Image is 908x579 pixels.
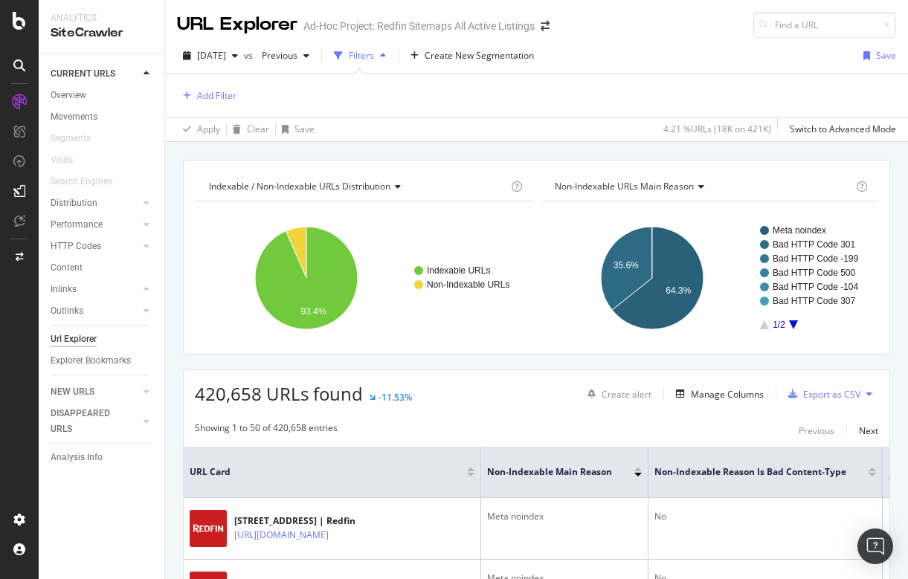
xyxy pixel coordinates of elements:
a: Performance [51,217,139,233]
div: Url Explorer [51,331,97,347]
a: Movements [51,109,154,125]
span: Non-Indexable Main Reason [487,465,612,479]
button: [DATE] [177,44,244,68]
div: [STREET_ADDRESS] | Redfin [234,514,361,528]
div: Explorer Bookmarks [51,353,131,369]
text: Bad HTTP Code 307 [773,296,856,306]
h4: Indexable / Non-Indexable URLs Distribution [206,175,508,198]
a: Explorer Bookmarks [51,353,154,369]
text: Bad HTTP Code -104 [773,282,858,292]
div: Visits [51,152,73,168]
a: [URL][DOMAIN_NAME] [234,528,329,543]
div: Create alert [602,388,651,401]
div: Meta noindex [487,510,642,523]
div: Search Engines [51,174,112,190]
text: Bad HTTP Code -199 [773,253,858,264]
text: Meta noindex [773,225,826,236]
div: URL Explorer [177,12,297,37]
a: NEW URLS [51,384,139,400]
text: 64.3% [666,285,691,296]
svg: A chart. [195,213,533,343]
a: CURRENT URLS [51,66,139,82]
div: Save [294,123,315,135]
button: Previous [256,44,315,68]
div: CURRENT URLS [51,66,115,82]
button: Manage Columns [670,385,764,403]
span: Previous [256,49,297,62]
a: Visits [51,152,88,168]
div: -11.53% [379,391,412,404]
div: Filters [349,49,374,62]
div: HTTP Codes [51,239,101,254]
a: DISAPPEARED URLS [51,406,139,437]
div: Open Intercom Messenger [857,528,893,564]
svg: A chart. [541,213,879,343]
span: URL Card [190,465,463,479]
button: Next [859,421,878,439]
text: 93.4% [300,306,326,317]
div: Add Filter [197,89,236,102]
button: Apply [177,117,220,141]
text: 1/2 [773,320,785,330]
div: Segments [51,131,91,146]
span: Non-Indexable Reason is Bad Content-Type [654,465,846,479]
div: Apply [197,123,220,135]
text: Indexable URLs [427,265,490,276]
div: Analysis Info [51,450,103,465]
span: 420,658 URLs found [195,381,363,406]
div: Previous [799,424,834,437]
button: Save [857,44,896,68]
a: HTTP Codes [51,239,139,254]
button: Clear [227,117,269,141]
div: Outlinks [51,303,83,319]
span: 2025 Sep. 9th [197,49,226,62]
div: Next [859,424,878,437]
text: 35.6% [613,260,638,271]
div: Movements [51,109,97,125]
div: SiteCrawler [51,25,152,42]
div: Performance [51,217,103,233]
text: Bad HTTP Code 301 [773,239,856,250]
button: Add Filter [177,87,236,105]
div: Manage Columns [691,388,764,401]
a: Url Explorer [51,331,154,347]
span: Non-Indexable URLs Main Reason [555,180,694,193]
div: Export as CSV [803,388,860,401]
div: arrow-right-arrow-left [541,21,550,31]
a: Analysis Info [51,450,154,465]
button: Create New Segmentation [405,44,540,68]
a: Distribution [51,195,139,211]
text: Non-Indexable URLs [427,279,509,290]
img: main image [190,510,227,547]
input: Find a URL [753,12,896,38]
div: Switch to Advanced Mode [790,123,896,135]
button: Previous [799,421,834,439]
text: Bad HTTP Code 500 [773,268,856,278]
button: Export as CSV [782,382,860,406]
div: Overview [51,88,86,103]
div: Analytics [51,12,152,25]
a: Search Engines [51,174,127,190]
a: Outlinks [51,303,139,319]
span: Indexable / Non-Indexable URLs distribution [209,180,390,193]
button: Save [276,117,315,141]
div: Content [51,260,83,276]
div: No [654,510,876,523]
a: Content [51,260,154,276]
button: Switch to Advanced Mode [784,117,896,141]
button: Filters [328,44,392,68]
a: Inlinks [51,282,139,297]
span: Create New Segmentation [425,49,534,62]
a: Segments [51,131,106,146]
div: Clear [247,123,269,135]
span: vs [244,49,256,62]
button: Create alert [582,382,651,406]
div: Ad-Hoc Project: Redfin Sitemaps All Active Listings [303,19,535,33]
div: Save [876,49,896,62]
div: 4.21 % URLs ( 18K on 421K ) [663,123,771,135]
div: DISAPPEARED URLS [51,406,126,437]
h4: Non-Indexable URLs Main Reason [552,175,854,198]
div: NEW URLS [51,384,94,400]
